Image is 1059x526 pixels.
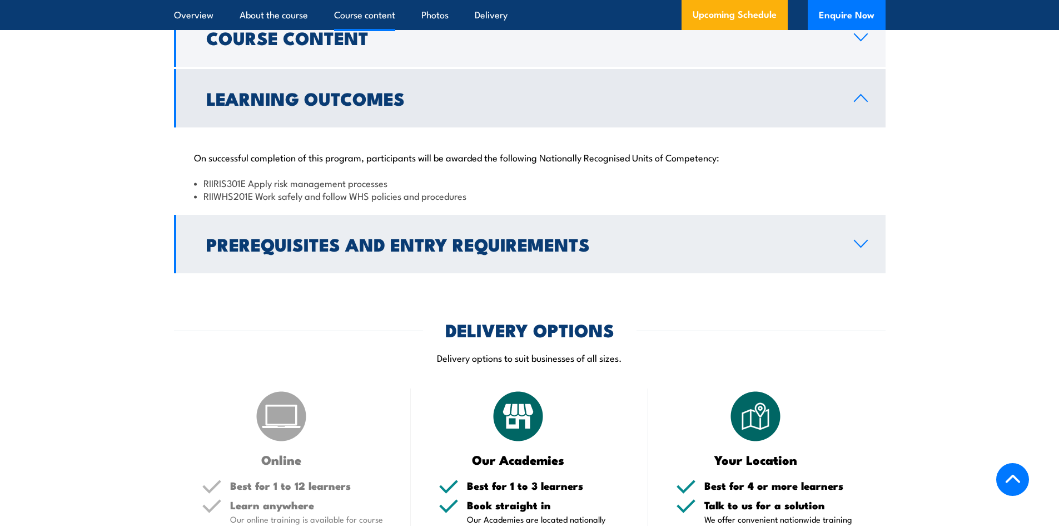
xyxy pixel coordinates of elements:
[174,69,886,127] a: Learning Outcomes
[194,189,866,202] li: RIIWHS201E Work safely and follow WHS policies and procedures
[174,8,886,67] a: Course Content
[206,236,836,252] h2: Prerequisites and Entry Requirements
[202,453,361,466] h3: Online
[230,500,384,510] h5: Learn anywhere
[206,30,836,45] h2: Course Content
[174,215,886,273] a: Prerequisites and Entry Requirements
[704,480,858,491] h5: Best for 4 or more learners
[467,480,620,491] h5: Best for 1 to 3 learners
[704,500,858,510] h5: Talk to us for a solution
[194,176,866,189] li: RIIRIS301E Apply risk management processes
[467,500,620,510] h5: Book straight in
[206,90,836,106] h2: Learning Outcomes
[230,480,384,491] h5: Best for 1 to 12 learners
[445,322,614,337] h2: DELIVERY OPTIONS
[439,453,598,466] h3: Our Academies
[676,453,836,466] h3: Your Location
[174,351,886,364] p: Delivery options to suit businesses of all sizes.
[194,151,866,163] p: On successful completion of this program, participants will be awarded the following Nationally R...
